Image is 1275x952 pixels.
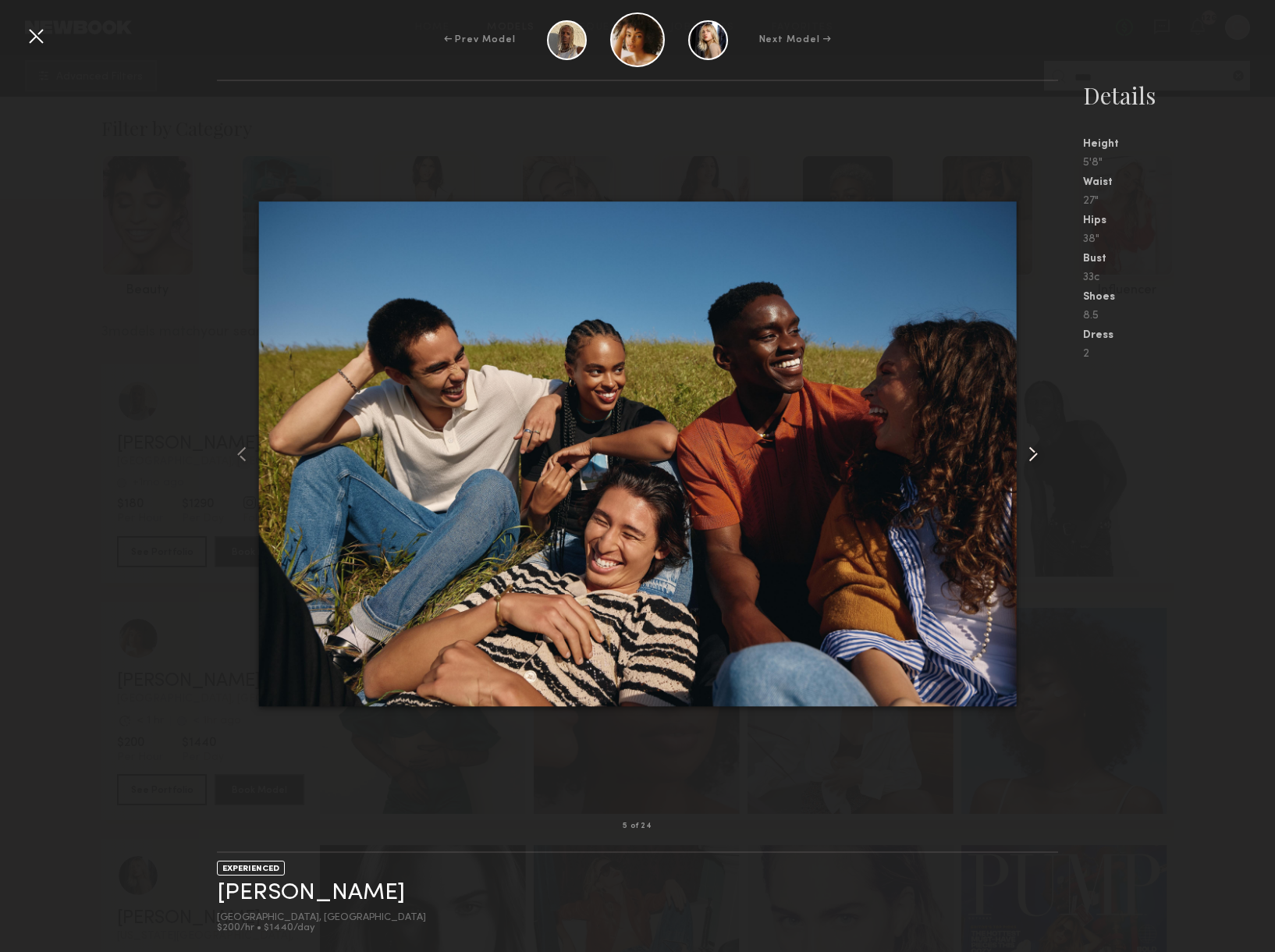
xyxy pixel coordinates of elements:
div: 27" [1083,196,1275,207]
div: EXPERIENCED [217,861,285,876]
div: Dress [1083,330,1275,341]
div: 2 [1083,349,1275,360]
div: Hips [1083,215,1275,226]
div: 5'8" [1083,158,1275,169]
div: 5 of 24 [623,822,652,830]
div: 8.5 [1083,311,1275,321]
div: $200/hr • $1440/day [217,923,426,933]
div: Waist [1083,177,1275,188]
div: Next Model → [759,33,832,47]
div: Bust [1083,254,1275,265]
div: Height [1083,139,1275,150]
a: [PERSON_NAME] [217,881,405,905]
div: 33c [1083,272,1275,283]
div: Details [1083,80,1275,111]
div: 38" [1083,234,1275,245]
div: [GEOGRAPHIC_DATA], [GEOGRAPHIC_DATA] [217,913,426,923]
div: Shoes [1083,292,1275,303]
div: ← Prev Model [444,33,516,47]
